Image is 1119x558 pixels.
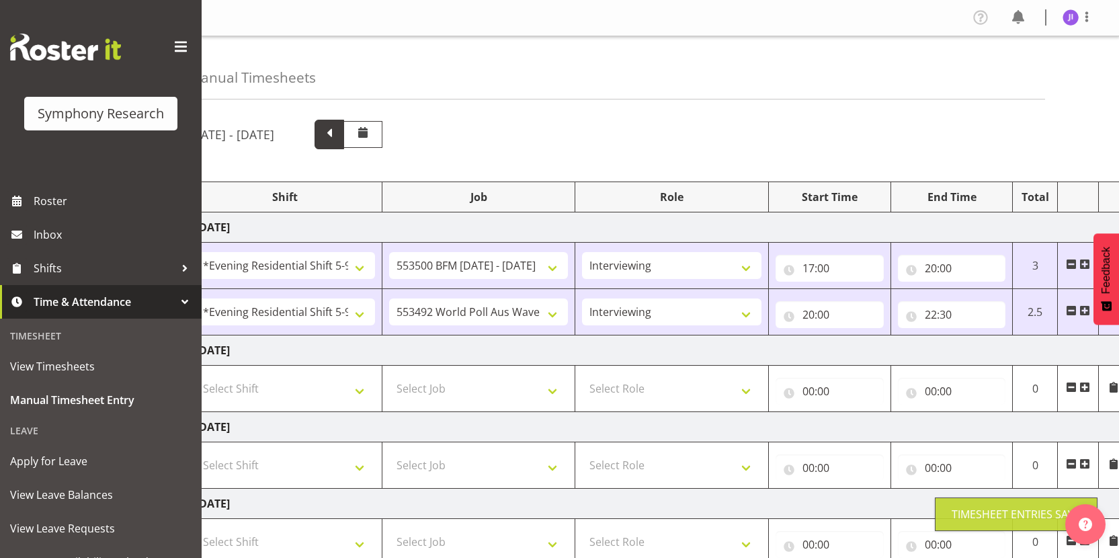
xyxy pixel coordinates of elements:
[10,34,121,61] img: Rosterit website logo
[188,70,316,85] h4: Manual Timesheets
[776,454,884,481] input: Click to select...
[188,127,274,142] h5: [DATE] - [DATE]
[776,531,884,558] input: Click to select...
[1079,518,1092,531] img: help-xxl-2.png
[10,356,192,376] span: View Timesheets
[1093,233,1119,325] button: Feedback - Show survey
[34,292,175,312] span: Time & Attendance
[898,189,1006,205] div: End Time
[1100,247,1112,294] span: Feedback
[952,506,1081,522] div: Timesheet Entries Save
[898,301,1006,328] input: Click to select...
[1063,9,1079,26] img: jonathan-isidoro5583.jpg
[3,350,198,383] a: View Timesheets
[776,255,884,282] input: Click to select...
[1013,243,1058,289] td: 3
[10,518,192,539] span: View Leave Requests
[898,531,1006,558] input: Click to select...
[582,189,761,205] div: Role
[38,104,164,124] div: Symphony Research
[3,444,198,478] a: Apply for Leave
[3,417,198,444] div: Leave
[898,378,1006,405] input: Click to select...
[776,189,884,205] div: Start Time
[3,478,198,512] a: View Leave Balances
[196,189,375,205] div: Shift
[1013,366,1058,412] td: 0
[898,255,1006,282] input: Click to select...
[776,301,884,328] input: Click to select...
[10,390,192,410] span: Manual Timesheet Entry
[3,322,198,350] div: Timesheet
[1020,189,1050,205] div: Total
[1013,442,1058,489] td: 0
[10,451,192,471] span: Apply for Leave
[10,485,192,505] span: View Leave Balances
[3,383,198,417] a: Manual Timesheet Entry
[389,189,569,205] div: Job
[898,454,1006,481] input: Click to select...
[3,512,198,545] a: View Leave Requests
[34,191,195,211] span: Roster
[34,225,195,245] span: Inbox
[34,258,175,278] span: Shifts
[1013,289,1058,335] td: 2.5
[776,378,884,405] input: Click to select...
